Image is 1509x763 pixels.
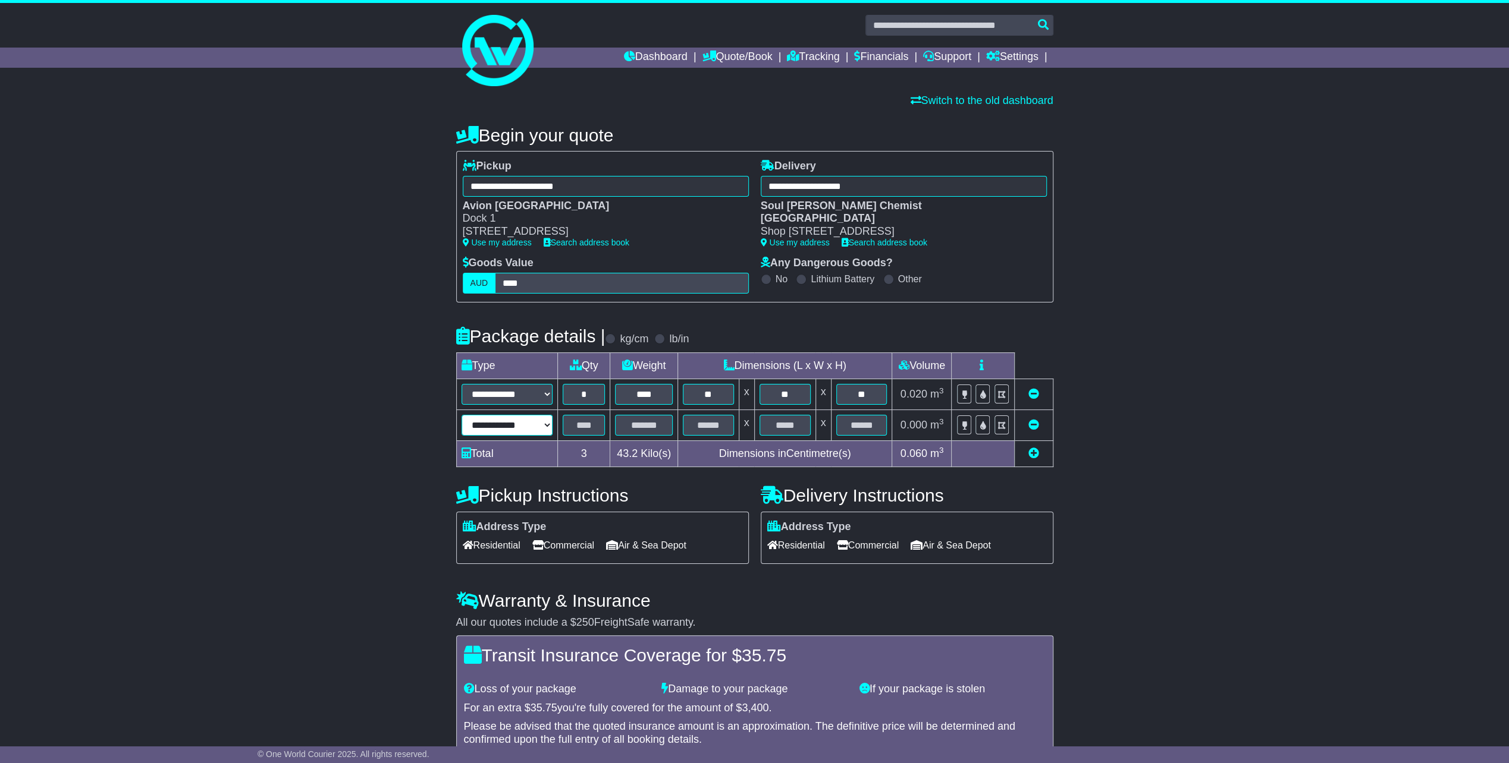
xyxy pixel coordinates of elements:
[930,388,944,400] span: m
[854,683,1052,696] div: If your package is stolen
[1028,447,1039,459] a: Add new item
[620,333,648,346] label: kg/cm
[761,200,1035,225] div: Soul [PERSON_NAME] Chemist [GEOGRAPHIC_DATA]
[532,536,594,554] span: Commercial
[463,160,512,173] label: Pickup
[898,273,922,285] label: Other
[463,273,496,294] label: AUD
[669,333,689,346] label: lb/in
[464,702,1046,715] div: For an extra $ you're fully covered for the amount of $ .
[761,257,893,270] label: Any Dangerous Goods?
[677,352,892,379] td: Dimensions (L x W x H)
[624,48,688,68] a: Dashboard
[986,48,1039,68] a: Settings
[531,702,557,714] span: 35.75
[939,386,944,395] sup: 3
[463,521,547,534] label: Address Type
[456,125,1053,145] h4: Begin your quote
[939,446,944,455] sup: 3
[456,440,557,466] td: Total
[815,409,831,440] td: x
[892,352,952,379] td: Volume
[456,326,606,346] h4: Package details |
[901,447,927,459] span: 0.060
[761,160,816,173] label: Delivery
[463,238,532,247] a: Use my address
[901,419,927,431] span: 0.000
[456,485,749,505] h4: Pickup Instructions
[761,485,1053,505] h4: Delivery Instructions
[456,591,1053,610] h4: Warranty & Insurance
[576,616,594,628] span: 250
[930,419,944,431] span: m
[767,521,851,534] label: Address Type
[464,720,1046,746] div: Please be advised that the quoted insurance amount is an approximation. The definitive price will...
[463,200,737,213] div: Avion [GEOGRAPHIC_DATA]
[655,683,854,696] div: Damage to your package
[1028,419,1039,431] a: Remove this item
[456,616,1053,629] div: All our quotes include a $ FreightSafe warranty.
[811,273,874,285] label: Lithium Battery
[463,257,534,270] label: Goods Value
[557,440,610,466] td: 3
[911,536,991,554] span: Air & Sea Depot
[837,536,899,554] span: Commercial
[761,225,1035,238] div: Shop [STREET_ADDRESS]
[258,749,429,759] span: © One World Courier 2025. All rights reserved.
[557,352,610,379] td: Qty
[606,536,686,554] span: Air & Sea Depot
[677,440,892,466] td: Dimensions in Centimetre(s)
[901,388,927,400] span: 0.020
[761,238,830,247] a: Use my address
[742,645,786,665] span: 35.75
[739,409,754,440] td: x
[776,273,788,285] label: No
[463,225,737,238] div: [STREET_ADDRESS]
[463,536,520,554] span: Residential
[910,94,1053,106] a: Switch to the old dashboard
[742,702,768,714] span: 3,400
[767,536,825,554] span: Residential
[458,683,656,696] div: Loss of your package
[854,48,908,68] a: Financials
[787,48,839,68] a: Tracking
[930,447,944,459] span: m
[702,48,772,68] a: Quote/Book
[815,379,831,409] td: x
[610,352,677,379] td: Weight
[923,48,971,68] a: Support
[610,440,677,466] td: Kilo(s)
[739,379,754,409] td: x
[456,352,557,379] td: Type
[617,447,638,459] span: 43.2
[463,212,737,225] div: Dock 1
[544,238,629,247] a: Search address book
[842,238,927,247] a: Search address book
[464,645,1046,665] h4: Transit Insurance Coverage for $
[1028,388,1039,400] a: Remove this item
[939,417,944,426] sup: 3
